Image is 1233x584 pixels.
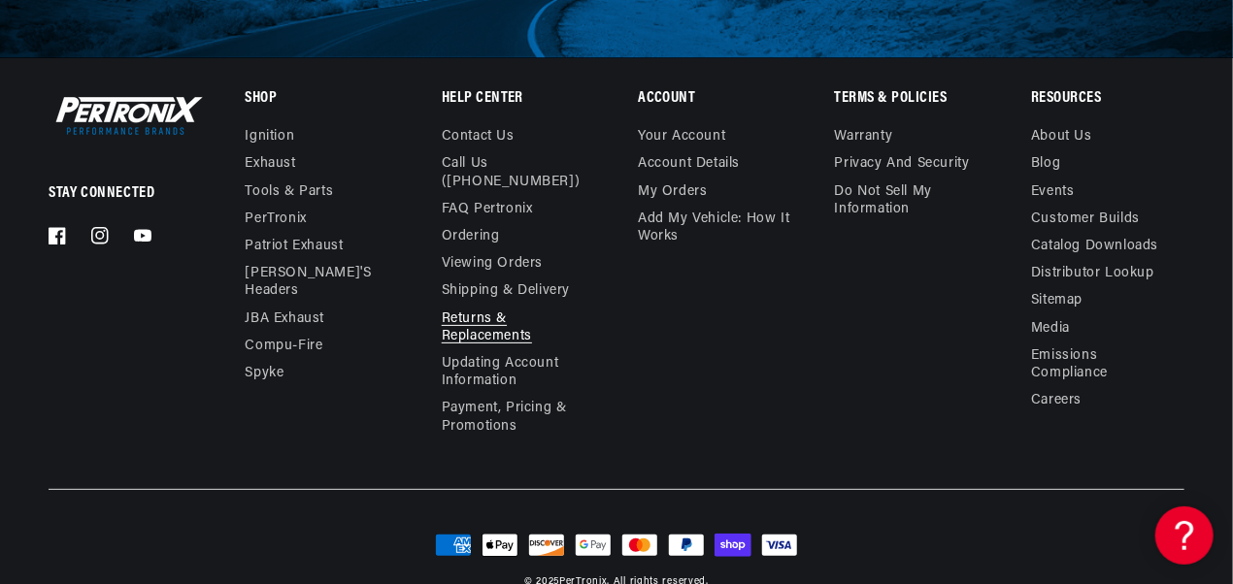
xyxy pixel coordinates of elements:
[442,350,580,395] a: Updating Account Information
[245,233,343,260] a: Patriot Exhaust
[835,128,893,150] a: Warranty
[442,395,594,439] a: Payment, Pricing & Promotions
[49,183,182,204] p: Stay Connected
[245,306,324,333] a: JBA Exhaust
[638,178,707,206] a: My orders
[245,178,333,206] a: Tools & Parts
[1031,315,1070,342] a: Media
[245,206,306,233] a: PerTronix
[442,306,580,350] a: Returns & Replacements
[49,92,204,139] img: Pertronix
[245,150,295,178] a: Exhaust
[442,196,533,223] a: FAQ Pertronix
[442,150,581,195] a: Call Us ([PHONE_NUMBER])
[835,150,970,178] a: Privacy and Security
[638,128,725,150] a: Your account
[638,206,790,250] a: Add My Vehicle: How It Works
[1031,342,1169,387] a: Emissions compliance
[442,250,543,277] a: Viewing Orders
[245,333,322,360] a: Compu-Fire
[1031,206,1140,233] a: Customer Builds
[1031,387,1082,414] a: Careers
[1031,178,1075,206] a: Events
[1031,287,1083,314] a: Sitemap
[1031,233,1158,260] a: Catalog Downloads
[442,277,570,305] a: Shipping & Delivery
[1031,128,1092,150] a: About Us
[245,128,294,150] a: Ignition
[1031,150,1060,178] a: Blog
[638,150,740,178] a: Account details
[1031,260,1154,287] a: Distributor Lookup
[442,128,515,150] a: Contact us
[245,360,283,387] a: Spyke
[245,260,383,305] a: [PERSON_NAME]'s Headers
[442,223,500,250] a: Ordering
[835,178,987,223] a: Do not sell my information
